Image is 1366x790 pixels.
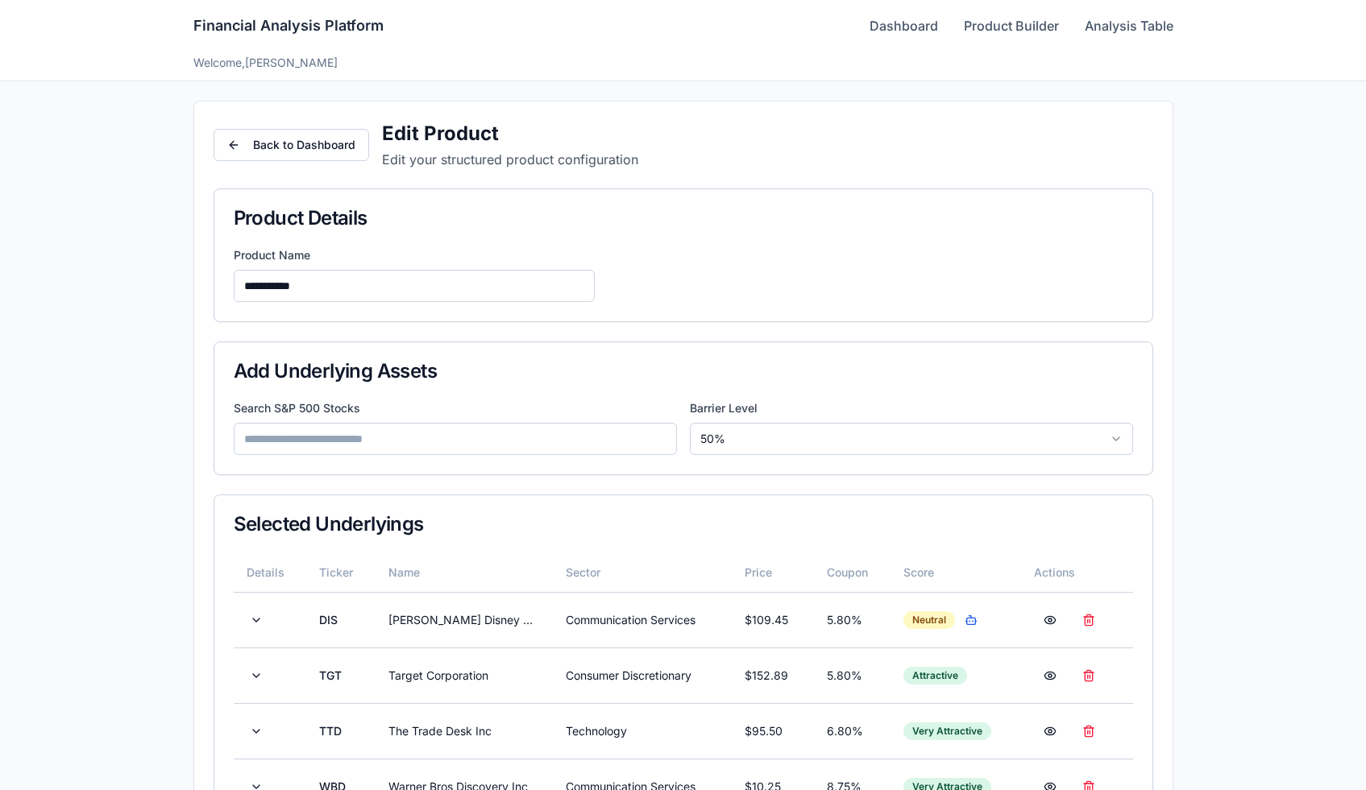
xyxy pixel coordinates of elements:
th: Actions [1021,553,1132,592]
th: Score [891,553,1021,592]
label: Search S&P 500 Stocks [234,400,677,416]
td: DIS [306,592,375,647]
th: Sector [553,553,732,592]
th: Ticker [306,553,375,592]
td: Communication Services [553,592,732,647]
div: Very Attractive [903,722,991,740]
div: Neutral [903,611,955,629]
td: Target Corporation [376,647,554,703]
th: Name [376,553,554,592]
label: Barrier Level [690,400,1133,416]
h2: Edit Product [382,121,638,147]
th: Coupon [814,553,891,592]
a: Dashboard [870,16,938,35]
a: Product Builder [964,16,1059,35]
td: Technology [553,703,732,759]
div: Product Details [234,209,1133,228]
div: Attractive [903,667,967,685]
button: Back to Dashboard [214,129,369,161]
td: TTD [306,703,375,759]
th: Details [234,553,307,592]
td: $ 152.89 [732,647,813,703]
td: TGT [306,647,375,703]
td: Consumer Discretionary [553,647,732,703]
p: Edit your structured product configuration [382,150,638,169]
td: 5.80% [814,647,891,703]
a: Analysis Table [1085,16,1173,35]
td: $ 95.50 [732,703,813,759]
th: Price [732,553,813,592]
td: $ 109.45 [732,592,813,647]
td: [PERSON_NAME] Disney Company [376,592,554,647]
div: Selected Underlyings [234,515,1133,534]
td: The Trade Desk Inc [376,703,554,759]
h1: Financial Analysis Platform [193,14,384,37]
td: 6.80% [814,703,891,759]
div: Welcome, [PERSON_NAME] [193,55,1173,71]
div: Add Underlying Assets [234,362,1133,381]
label: Product Name [234,247,1133,263]
td: 5.80% [814,592,891,647]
